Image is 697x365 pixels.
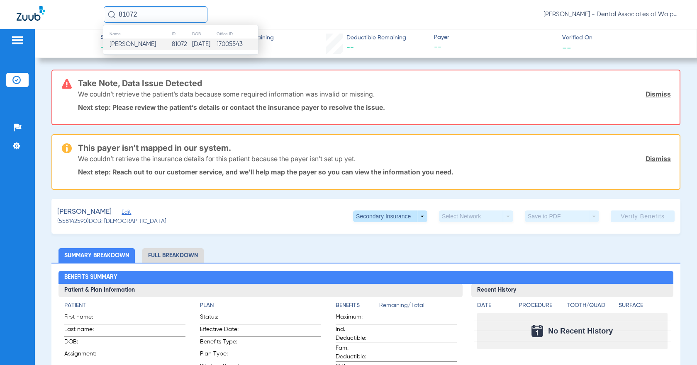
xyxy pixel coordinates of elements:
span: -- [434,42,555,53]
img: Calendar [531,325,543,337]
th: ID [171,29,192,39]
td: [DATE] [192,39,216,50]
span: -- [346,44,354,51]
input: Search for patients [104,6,207,23]
p: We couldn’t retrieve the insurance details for this patient because the payer isn’t set up yet. [78,155,356,163]
app-breakdown-title: Procedure [519,301,564,313]
iframe: Chat Widget [656,325,697,365]
span: Benefits Type: [200,338,241,349]
app-breakdown-title: Tooth/Quad [567,301,616,313]
span: Last name: [64,325,105,336]
span: -- [562,43,571,52]
h4: Tooth/Quad [567,301,616,310]
th: Name [103,29,171,39]
app-breakdown-title: Date [477,301,512,313]
img: Search Icon [108,11,115,18]
img: hamburger-icon [11,35,24,45]
a: Dismiss [646,90,671,98]
h4: Procedure [519,301,564,310]
span: Remaining/Total [379,301,457,313]
span: Status [100,33,117,42]
th: DOB [192,29,216,39]
span: Effective Date: [200,325,241,336]
p: We couldn’t retrieve the patient’s data because some required information was invalid or missing. [78,90,375,98]
span: Ind. Deductible: [336,325,376,343]
h4: Benefits [336,301,379,310]
h3: This payer isn’t mapped in our system. [78,144,671,152]
h2: Benefits Summary [58,271,673,284]
span: First name: [64,313,105,324]
a: Dismiss [646,155,671,163]
h4: Date [477,301,512,310]
span: Verified On [562,34,683,42]
h4: Plan [200,301,321,310]
app-breakdown-title: Benefits [336,301,379,313]
span: Assignment: [64,350,105,361]
span: [PERSON_NAME] [110,41,156,47]
span: No Recent History [548,327,613,335]
h3: Take Note, Data Issue Detected [78,79,671,87]
span: [PERSON_NAME] [57,207,112,217]
img: Zuub Logo [17,6,45,21]
img: warning-icon [62,143,72,153]
span: Edit [122,209,129,217]
span: Status: [200,313,241,324]
h3: Patient & Plan Information [58,284,462,297]
h3: Recent History [471,284,673,297]
td: 17005543 [216,39,258,50]
p: Next step: Please review the patient’s details or contact the insurance payer to resolve the issue. [78,103,671,111]
app-breakdown-title: Surface [619,301,668,313]
p: Next step: Reach out to our customer service, and we’ll help map the payer so you can view the in... [78,168,671,176]
span: Fam. Deductible: [336,344,376,361]
span: [PERSON_NAME] - Dental Associates of Walpole [543,10,680,19]
h4: Patient [64,301,185,310]
span: -- [100,42,117,54]
span: Payer [434,33,555,42]
span: (558142590) DOB: [DEMOGRAPHIC_DATA] [57,217,166,226]
li: Summary Breakdown [58,248,135,263]
img: error-icon [62,79,72,89]
th: Office ID [216,29,258,39]
span: Plan Type: [200,350,241,361]
span: Deductible Remaining [346,34,406,42]
h4: Surface [619,301,668,310]
td: 81072 [171,39,192,50]
span: Maximum: [336,313,376,324]
li: Full Breakdown [142,248,204,263]
span: DOB: [64,338,105,349]
button: Secondary Insurance [353,210,427,222]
